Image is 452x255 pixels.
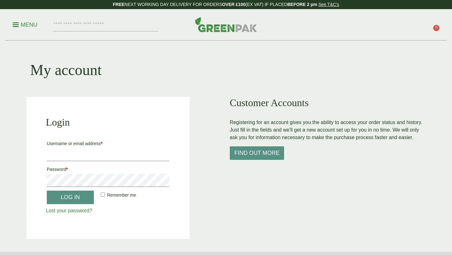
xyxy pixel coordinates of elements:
a: Find out more [230,150,284,156]
a: See T&C's [318,2,339,7]
strong: BEFORE 2 pm [287,2,317,7]
a: Menu [13,21,37,27]
h2: Login [46,116,170,128]
button: Find out more [230,146,284,160]
label: Username or email address [47,139,169,148]
h2: Customer Accounts [230,97,426,109]
label: Password [47,165,169,174]
p: Menu [13,21,37,29]
input: Remember me [101,193,105,197]
img: GreenPak Supplies [195,17,257,32]
strong: FREE [113,2,124,7]
p: Registering for an account gives you the ability to access your order status and history. Just fi... [230,119,426,141]
strong: OVER £100 [222,2,245,7]
button: Log in [47,191,94,204]
a: Lost your password? [46,208,92,213]
span: 0 [433,25,439,31]
h1: My account [30,61,102,79]
span: Remember me [107,193,136,198]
